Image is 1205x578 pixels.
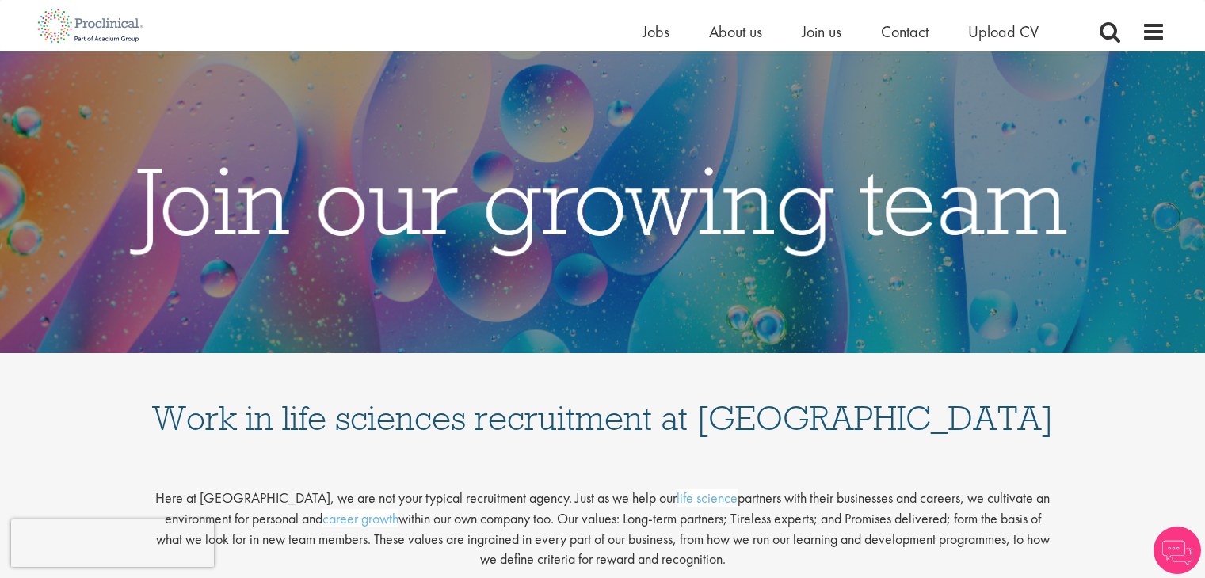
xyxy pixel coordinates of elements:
a: life science [677,489,738,507]
h1: Work in life sciences recruitment at [GEOGRAPHIC_DATA] [151,369,1054,435]
a: Join us [802,21,841,42]
p: Here at [GEOGRAPHIC_DATA], we are not your typical recruitment agency. Just as we help our partne... [151,475,1054,569]
a: Jobs [643,21,669,42]
iframe: reCAPTCHA [11,519,214,567]
a: career growth [322,509,398,527]
a: About us [709,21,762,42]
a: Contact [881,21,929,42]
a: Upload CV [968,21,1039,42]
img: Chatbot [1154,527,1201,574]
